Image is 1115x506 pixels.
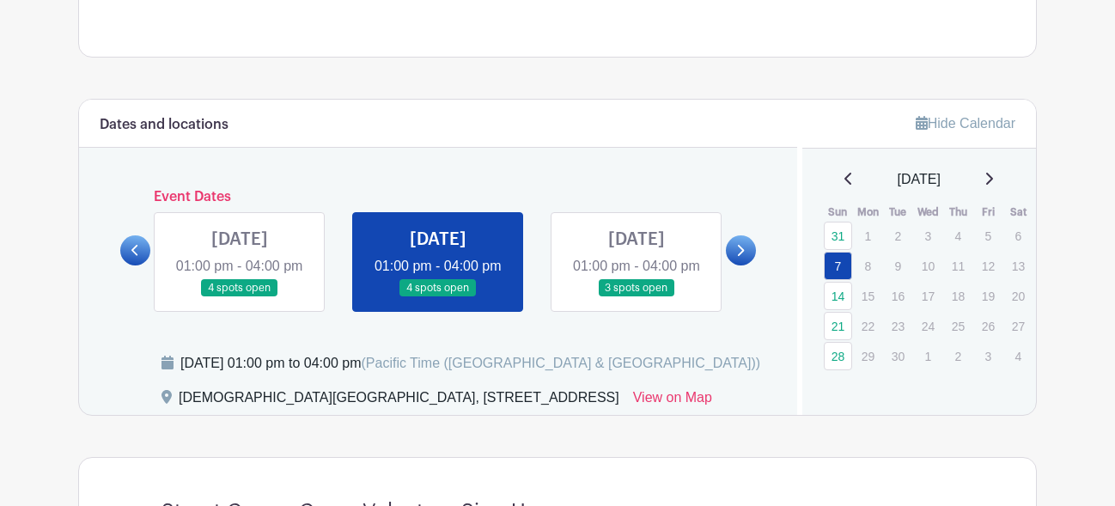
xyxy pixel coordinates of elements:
p: 22 [854,313,882,339]
p: 25 [944,313,972,339]
p: 5 [974,223,1002,249]
p: 26 [974,313,1002,339]
p: 3 [914,223,942,249]
span: (Pacific Time ([GEOGRAPHIC_DATA] & [GEOGRAPHIC_DATA])) [361,356,760,370]
p: 4 [944,223,972,249]
a: 28 [824,342,852,370]
p: 16 [884,283,912,309]
p: 1 [854,223,882,249]
p: 2 [884,223,912,249]
p: 17 [914,283,942,309]
h6: Event Dates [150,189,726,205]
p: 11 [944,253,972,279]
p: 8 [854,253,882,279]
p: 4 [1004,343,1033,369]
p: 10 [914,253,942,279]
p: 15 [854,283,882,309]
p: 12 [974,253,1002,279]
span: [DATE] [898,169,941,190]
a: 31 [824,222,852,250]
th: Wed [913,204,943,221]
a: Hide Calendar [916,116,1015,131]
th: Sat [1003,204,1033,221]
a: 7 [824,252,852,280]
p: 27 [1004,313,1033,339]
p: 23 [884,313,912,339]
h6: Dates and locations [100,117,228,133]
p: 29 [854,343,882,369]
th: Tue [883,204,913,221]
th: Fri [973,204,1003,221]
p: 6 [1004,223,1033,249]
a: 14 [824,282,852,310]
div: [DATE] 01:00 pm to 04:00 pm [180,353,760,374]
th: Mon [853,204,883,221]
th: Thu [943,204,973,221]
p: 1 [914,343,942,369]
p: 9 [884,253,912,279]
a: View on Map [633,387,712,415]
div: [DEMOGRAPHIC_DATA][GEOGRAPHIC_DATA], [STREET_ADDRESS] [179,387,619,415]
p: 19 [974,283,1002,309]
th: Sun [823,204,853,221]
p: 2 [944,343,972,369]
a: 21 [824,312,852,340]
p: 13 [1004,253,1033,279]
p: 20 [1004,283,1033,309]
p: 3 [974,343,1002,369]
p: 24 [914,313,942,339]
p: 30 [884,343,912,369]
p: 18 [944,283,972,309]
